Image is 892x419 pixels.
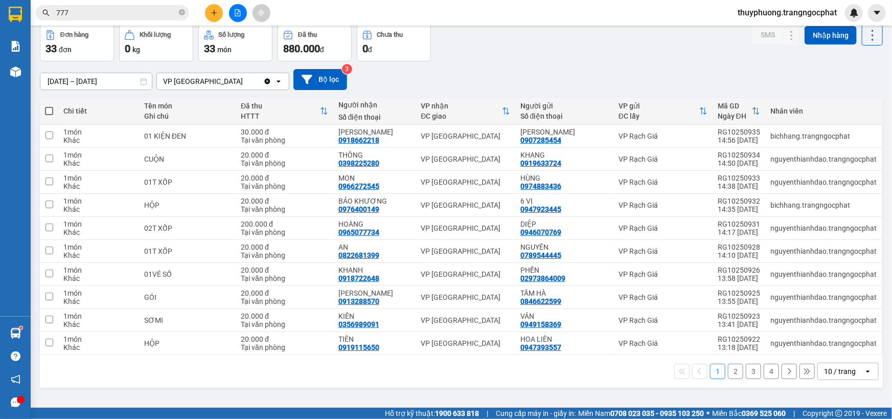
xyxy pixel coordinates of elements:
[338,197,411,205] div: BẢO KHƯƠNG
[357,25,431,61] button: Chưa thu0đ
[338,220,411,228] div: HOÀNG
[770,270,877,278] div: nguyenthianhdao.trangngocphat
[10,328,21,339] img: warehouse-icon
[338,343,379,351] div: 0919115650
[805,26,857,45] button: Nhập hàng
[416,98,515,125] th: Toggle SortBy
[241,197,328,205] div: 20.000 đ
[45,42,57,55] span: 33
[338,297,379,305] div: 0913288570
[241,159,328,167] div: Tại văn phòng
[619,270,707,278] div: VP Rạch Giá
[229,4,247,22] button: file-add
[241,312,328,320] div: 20.000 đ
[338,101,411,109] div: Người nhận
[520,343,561,351] div: 0947393557
[496,408,576,419] span: Cung cấp máy in - giấy in:
[718,266,760,274] div: RG10250926
[10,67,21,77] img: warehouse-icon
[520,312,608,320] div: VÂN
[520,243,608,251] div: NGUYÊN
[144,316,231,324] div: SƠMI
[320,46,324,54] span: đ
[338,320,379,328] div: 0356989091
[710,364,725,379] button: 1
[63,320,134,328] div: Khác
[520,182,561,190] div: 0974883436
[752,26,783,44] button: SMS
[63,266,134,274] div: 1 món
[63,107,134,115] div: Chi tiết
[770,155,877,163] div: nguyenthianhdao.trangngocphat
[338,228,379,236] div: 0965077734
[610,409,704,417] strong: 0708 023 035 - 0935 103 250
[718,335,760,343] div: RG10250922
[718,243,760,251] div: RG10250928
[718,251,760,259] div: 14:10 [DATE]
[338,174,411,182] div: MON
[619,178,707,186] div: VP Rạch Giá
[487,408,488,419] span: |
[10,41,21,52] img: solution-icon
[793,408,795,419] span: |
[63,205,134,213] div: Khác
[179,8,185,18] span: close-circle
[241,136,328,144] div: Tại văn phòng
[19,326,22,329] sup: 1
[421,112,502,120] div: ĐC giao
[718,320,760,328] div: 13:41 [DATE]
[421,155,510,163] div: VP [GEOGRAPHIC_DATA]
[63,128,134,136] div: 1 món
[42,9,50,16] span: search
[241,251,328,259] div: Tại văn phòng
[144,178,231,186] div: 01T XỐP
[144,201,231,209] div: HỘP
[244,76,245,86] input: Selected VP Hà Tiên.
[63,274,134,282] div: Khác
[278,25,352,61] button: Đã thu880.000đ
[421,102,502,110] div: VP nhận
[770,178,877,186] div: nguyenthianhdao.trangngocphat
[63,197,134,205] div: 1 món
[421,132,510,140] div: VP [GEOGRAPHIC_DATA]
[718,312,760,320] div: RG10250923
[241,243,328,251] div: 20.000 đ
[63,174,134,182] div: 1 món
[868,4,886,22] button: caret-down
[718,289,760,297] div: RG10250925
[718,220,760,228] div: RG10250931
[205,4,223,22] button: plus
[11,351,20,361] span: question-circle
[144,339,231,347] div: HỘP
[144,132,231,140] div: 01 KIỆN ĐEN
[338,113,411,121] div: Số điện thoại
[338,266,411,274] div: KHANH
[520,220,608,228] div: DIỆP
[241,335,328,343] div: 20.000 đ
[520,228,561,236] div: 0946070769
[338,312,411,320] div: KIÊN
[520,297,561,305] div: 0846622599
[241,220,328,228] div: 200.000 đ
[718,228,760,236] div: 14:17 [DATE]
[236,98,333,125] th: Toggle SortBy
[421,178,510,186] div: VP [GEOGRAPHIC_DATA]
[253,4,270,22] button: aim
[63,297,134,305] div: Khác
[234,9,241,16] span: file-add
[619,224,707,232] div: VP Rạch Giá
[520,159,561,167] div: 0919633724
[60,31,88,38] div: Đơn hàng
[241,205,328,213] div: Tại văn phòng
[11,374,20,384] span: notification
[219,31,245,38] div: Số lượng
[11,398,20,407] span: message
[718,174,760,182] div: RG10250933
[241,174,328,182] div: 20.000 đ
[718,297,760,305] div: 13:55 [DATE]
[718,151,760,159] div: RG10250934
[198,25,272,61] button: Số lượng33món
[263,77,271,85] svg: Clear value
[764,364,779,379] button: 4
[241,182,328,190] div: Tại văn phòng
